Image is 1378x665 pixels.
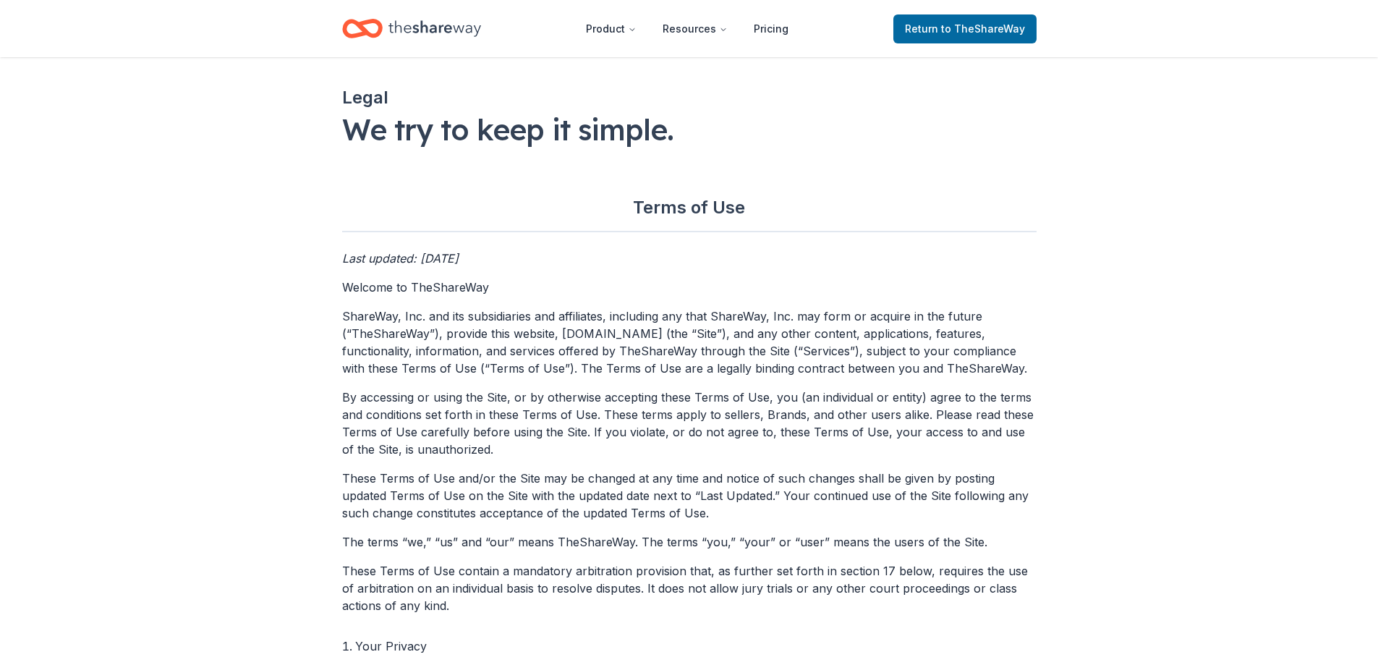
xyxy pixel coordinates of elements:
[342,109,1037,150] div: We try to keep it simple.
[342,279,1037,296] p: Welcome to TheShareWay
[905,20,1025,38] span: Return
[574,14,648,43] button: Product
[342,308,1037,377] p: ShareWay, Inc. and its subsidiaries and affiliates, including any that ShareWay, Inc. may form or...
[342,196,1037,232] h2: Terms of Use
[342,470,1037,522] p: These Terms of Use and/or the Site may be changed at any time and notice of such changes shall be...
[742,14,800,43] a: Pricing
[342,638,1037,655] li: Your Privacy
[342,12,481,46] a: Home
[651,14,739,43] button: Resources
[342,389,1037,458] p: By accessing or using the Site, or by otherwise accepting these Terms of Use, you (an individual ...
[342,533,1037,551] p: The terms “we,” “us” and “our” means TheShareWay. The terms “you,” “your” or “user” means the use...
[574,12,800,46] nav: Main
[342,86,1037,109] h1: Legal
[893,14,1037,43] a: Returnto TheShareWay
[941,22,1025,35] span: to TheShareWay
[342,251,459,266] em: Last updated: [DATE]
[342,562,1037,614] p: These Terms of Use contain a mandatory arbitration provision that, as further set forth in sectio...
